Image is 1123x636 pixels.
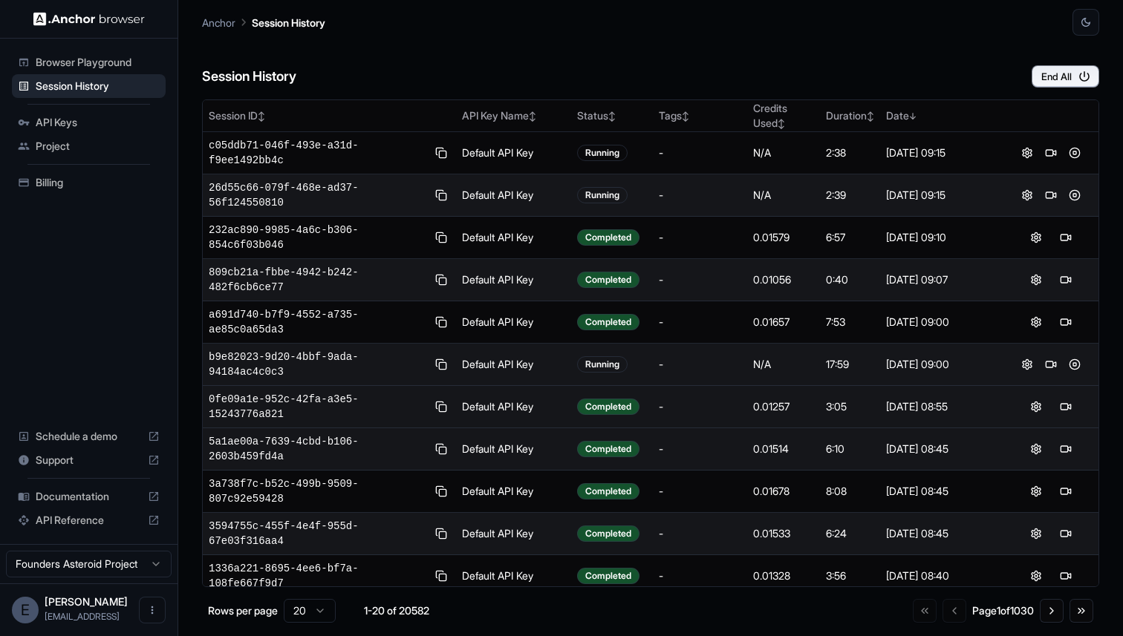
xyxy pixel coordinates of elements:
div: Completed [577,525,639,542]
div: 0.01056 [753,272,815,287]
div: - [659,568,741,583]
span: 26d55c66-079f-468e-ad37-56f124550810 [209,180,427,210]
div: Duration [826,108,874,123]
div: Completed [577,483,639,499]
td: Default API Key [456,217,572,259]
div: Schedule a demo [12,424,166,448]
div: - [659,145,741,160]
span: 1336a221-8695-4ee6-bf7a-108fe667f9d7 [209,561,427,591]
span: ↕ [258,111,265,122]
span: 0fe09a1e-952c-42fa-a3e5-15243776a821 [209,392,427,422]
span: 809cb21a-fbbe-4942-b242-482f6cb6ce77 [209,265,427,295]
div: [DATE] 09:00 [886,315,997,330]
span: 232ac890-9985-4a6c-b306-854c6f03b046 [209,223,427,252]
td: Default API Key [456,174,572,217]
button: Open menu [139,597,166,623]
div: N/A [753,145,815,160]
span: 3594755c-455f-4e4f-955d-67e03f316aa4 [209,519,427,548]
div: Date [886,108,997,123]
span: Support [36,453,142,468]
div: Completed [577,314,639,330]
div: - [659,230,741,245]
div: 3:56 [826,568,874,583]
div: [DATE] 08:40 [886,568,997,583]
span: ↓ [909,111,917,122]
div: 0.01257 [753,399,815,414]
span: 5a1ae00a-7639-4cbd-b106-2603b459fd4a [209,434,427,464]
div: - [659,315,741,330]
span: API Keys [36,115,160,130]
div: 2:38 [826,145,874,160]
div: Project [12,134,166,158]
h6: Session History [202,66,296,88]
td: Default API Key [456,555,572,597]
td: Default API Key [456,471,572,513]
div: 6:57 [826,230,874,245]
div: Running [577,187,628,203]
div: [DATE] 09:00 [886,357,997,372]
div: Completed [577,441,639,457]
span: Edward Upton [45,595,128,608]
td: Default API Key [456,344,572,386]
div: 1-20 of 20582 [359,603,434,618]
div: Credits Used [753,101,815,131]
div: Billing [12,171,166,194]
span: b9e82023-9d20-4bbf-9ada-94184ac4c0c3 [209,350,427,379]
div: - [659,357,741,372]
span: ↕ [778,118,785,129]
div: - [659,272,741,287]
div: Page 1 of 1030 [972,603,1034,618]
span: Session History [36,79,160,94]
div: API Reference [12,508,166,532]
p: Anchor [202,15,235,30]
span: ↕ [608,111,616,122]
span: c05ddb71-046f-493e-a31d-f9ee1492bb4c [209,138,427,168]
div: Support [12,448,166,472]
div: 2:39 [826,188,874,203]
span: ↕ [682,111,689,122]
div: Completed [577,229,639,246]
div: [DATE] 08:55 [886,399,997,414]
td: Default API Key [456,259,572,301]
div: Running [577,145,628,161]
div: 3:05 [826,399,874,414]
div: Browser Playground [12,50,166,74]
div: Running [577,356,628,373]
td: Default API Key [456,513,572,555]
div: [DATE] 08:45 [886,484,997,499]
div: Session History [12,74,166,98]
div: Completed [577,272,639,288]
p: Session History [252,15,325,30]
div: Session ID [209,108,450,123]
div: E [12,597,39,623]
span: ↕ [529,111,536,122]
div: API Key Name [462,108,566,123]
div: [DATE] 09:15 [886,188,997,203]
td: Default API Key [456,386,572,428]
span: ed@asteroid.ai [45,611,120,622]
div: 17:59 [826,357,874,372]
div: 6:10 [826,442,874,456]
span: Browser Playground [36,55,160,70]
div: 8:08 [826,484,874,499]
span: a691d740-b7f9-4552-a735-ae85c0a65da3 [209,307,427,337]
td: Default API Key [456,301,572,344]
div: - [659,526,741,541]
div: - [659,399,741,414]
div: - [659,442,741,456]
div: 0.01514 [753,442,815,456]
div: 0.01678 [753,484,815,499]
div: API Keys [12,111,166,134]
div: Completed [577,568,639,584]
span: Project [36,139,160,154]
div: 0:40 [826,272,874,287]
div: 0.01579 [753,230,815,245]
div: Completed [577,399,639,415]
button: End All [1032,65,1099,88]
nav: breadcrumb [202,14,325,30]
div: 6:24 [826,526,874,541]
span: Documentation [36,489,142,504]
div: 0.01328 [753,568,815,583]
div: N/A [753,188,815,203]
div: Status [577,108,647,123]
